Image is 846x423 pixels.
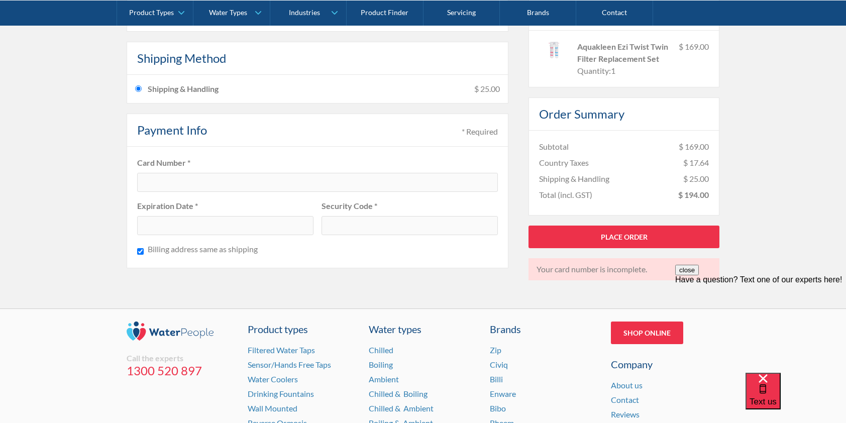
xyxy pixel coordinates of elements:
[611,380,643,390] a: About us
[129,8,174,17] div: Product Types
[369,389,428,398] a: Chilled & Boiling
[577,65,611,77] div: Quantity:
[746,373,846,423] iframe: podium webchat widget bubble
[490,403,506,413] a: Bibo
[683,173,709,185] div: $ 25.00
[369,374,399,384] a: Ambient
[369,403,434,413] a: Chilled & Ambient
[248,322,356,337] a: Product types
[611,322,683,344] a: Shop Online
[611,357,719,372] div: Company
[369,322,477,337] a: Water types
[248,403,297,413] a: Wall Mounted
[289,8,320,17] div: Industries
[537,263,711,275] div: Your card number is incomplete.
[137,49,226,67] h4: Shipping Method
[328,221,491,229] iframe: Secure CVC input frame
[528,226,719,248] a: Place Order
[135,85,142,92] input: Shipping & Handling$ 25.00
[490,360,508,369] a: Civiq
[539,105,624,123] h4: Order Summary
[248,389,314,398] a: Drinking Fountains
[611,409,640,419] a: Reviews
[248,374,298,384] a: Water Coolers
[683,157,709,169] div: $ 17.64
[539,157,589,169] div: Country Taxes
[539,173,609,185] div: Shipping & Handling
[137,157,498,169] label: Card Number *
[539,189,592,201] div: Total (incl. GST)
[369,345,393,355] a: Chilled
[248,345,315,355] a: Filtered Water Taps
[577,41,671,65] div: Aquakleen Ezi Twist Twin Filter Replacement Set
[209,8,247,17] div: Water Types
[144,221,307,229] iframe: Secure expiration date input frame
[462,126,498,138] div: * Required
[322,200,498,212] label: Security Code *
[539,141,569,153] div: Subtotal
[679,141,709,153] div: $ 169.00
[369,360,393,369] a: Boiling
[248,360,331,369] a: Sensor/Hands Free Taps
[474,83,500,95] div: $ 25.00
[137,200,313,212] label: Expiration Date *
[490,374,503,384] a: Billi
[148,243,258,255] label: Billing address same as shipping
[490,322,598,337] div: Brands
[490,389,516,398] a: Enware
[490,345,501,355] a: Zip
[144,177,491,186] iframe: Secure card number input frame
[611,65,615,77] div: 1
[148,83,468,95] div: Shipping & Handling
[137,121,207,139] h4: Payment Info
[127,353,235,363] div: Call the experts
[678,189,709,201] div: $ 194.00
[679,41,709,77] div: $ 169.00
[611,395,639,404] a: Contact
[127,363,235,378] a: 1300 520 897
[675,265,846,385] iframe: podium webchat widget prompt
